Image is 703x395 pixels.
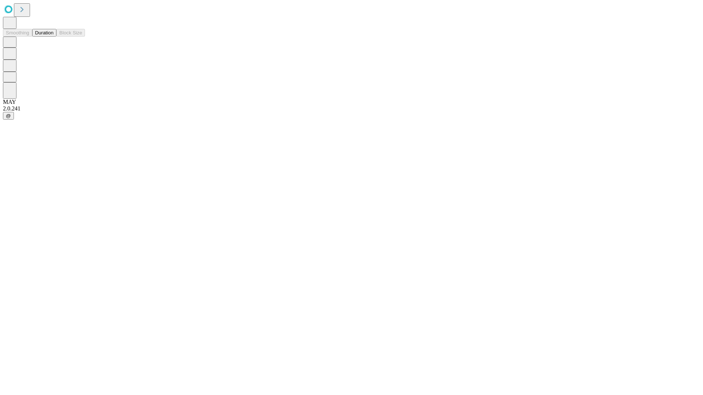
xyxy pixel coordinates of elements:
div: MAY [3,99,700,105]
div: 2.0.241 [3,105,700,112]
button: @ [3,112,14,120]
button: Block Size [56,29,85,37]
button: Duration [32,29,56,37]
button: Smoothing [3,29,32,37]
span: @ [6,113,11,118]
